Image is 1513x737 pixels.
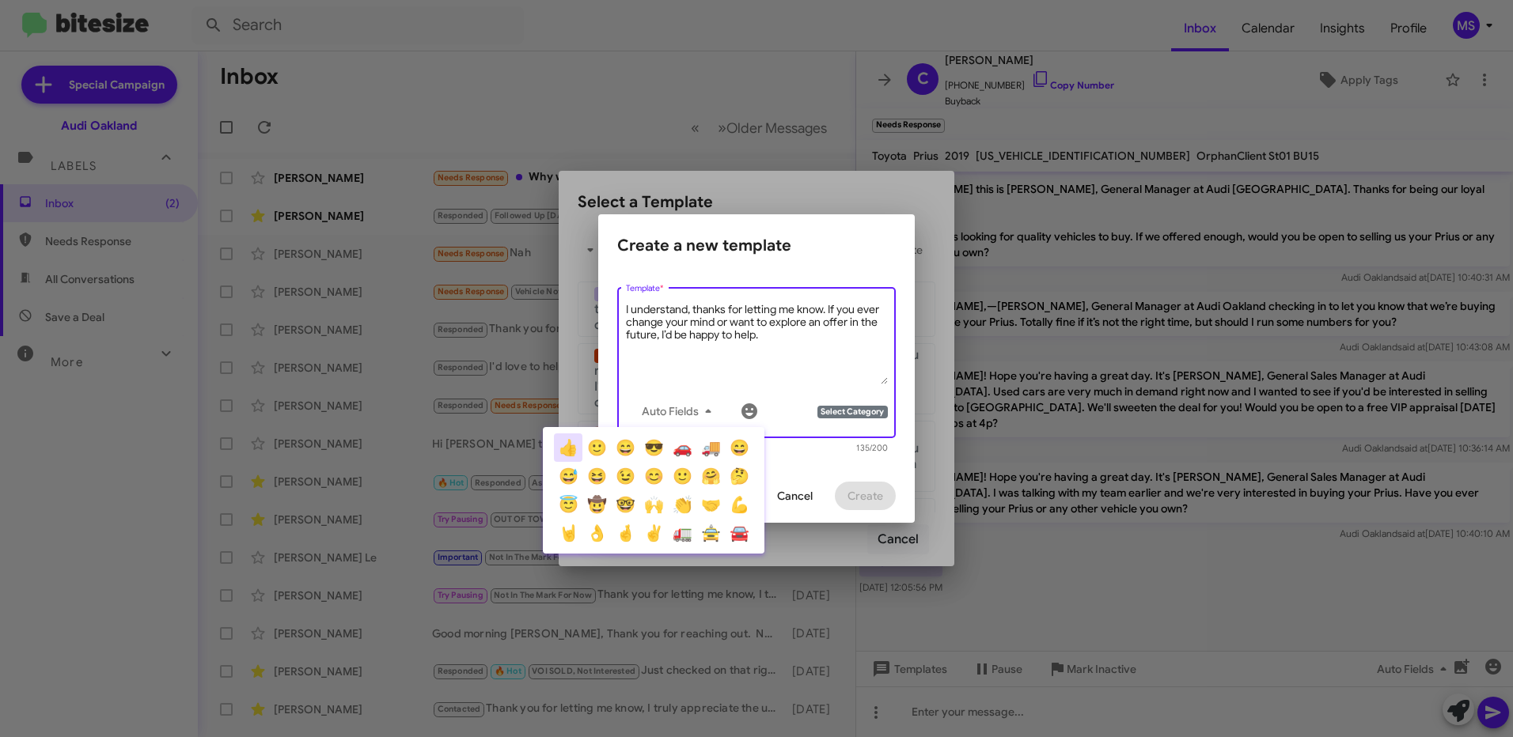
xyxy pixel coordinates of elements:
button: 🚛 [668,519,696,547]
button: 😄 [725,433,753,462]
button: 🤞 [611,519,639,547]
button: 😄 [611,433,639,462]
button: 🤗 [696,462,725,490]
button: 👏 [668,490,696,519]
button: 😅 [554,462,582,490]
button: 🤘 [554,519,582,547]
button: 😉 [611,462,639,490]
button: 👌 [582,519,611,547]
button: 🤔 [725,462,753,490]
button: 🚗 [668,433,696,462]
button: 🙌 [639,490,668,519]
button: 🤠 [582,490,611,519]
button: 🤝 [696,490,725,519]
button: 😆 [582,462,611,490]
button: 😇 [554,490,582,519]
button: 😎 [639,433,668,462]
button: 🙂 [582,433,611,462]
button: 🚘 [725,519,753,547]
button: 🚚 [696,433,725,462]
button: 👍 [554,433,582,462]
button: ✌ [639,519,668,547]
button: 🚖 [696,519,725,547]
button: 💪 [725,490,753,519]
button: 😊 [639,462,668,490]
button: 🤓 [611,490,639,519]
button: 🙂 [668,462,696,490]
